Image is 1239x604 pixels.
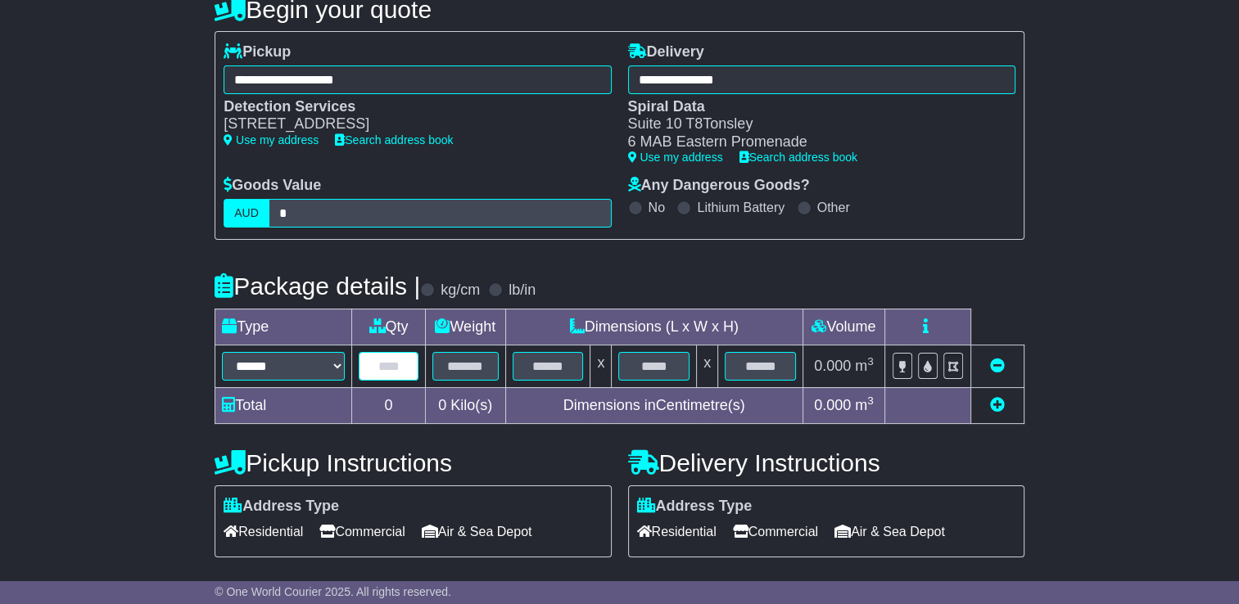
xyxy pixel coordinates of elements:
[990,397,1005,413] a: Add new item
[352,387,426,423] td: 0
[628,43,704,61] label: Delivery
[425,387,505,423] td: Kilo(s)
[628,98,999,116] div: Spiral Data
[224,177,321,195] label: Goods Value
[990,358,1005,374] a: Remove this item
[438,397,446,413] span: 0
[867,394,874,407] sup: 3
[509,282,536,300] label: lb/in
[215,585,451,598] span: © One World Courier 2025. All rights reserved.
[733,519,818,544] span: Commercial
[422,519,532,544] span: Air & Sea Depot
[590,345,612,387] td: x
[425,309,505,345] td: Weight
[867,355,874,367] sup: 3
[628,177,810,195] label: Any Dangerous Goods?
[649,200,665,215] label: No
[817,200,850,215] label: Other
[814,397,851,413] span: 0.000
[224,133,319,146] a: Use my address
[224,43,291,61] label: Pickup
[855,358,874,374] span: m
[224,199,269,228] label: AUD
[628,115,999,133] div: Suite 10 T8Tonsley
[215,309,352,345] td: Type
[628,151,723,164] a: Use my address
[224,519,303,544] span: Residential
[505,309,803,345] td: Dimensions (L x W x H)
[637,498,753,516] label: Address Type
[215,449,611,476] h4: Pickup Instructions
[335,133,453,146] a: Search address book
[319,519,405,544] span: Commercial
[215,387,352,423] td: Total
[803,309,884,345] td: Volume
[441,282,480,300] label: kg/cm
[697,200,785,215] label: Lithium Battery
[855,397,874,413] span: m
[628,133,999,151] div: 6 MAB Eastern Promenade
[215,273,420,300] h4: Package details |
[505,387,803,423] td: Dimensions in Centimetre(s)
[834,519,945,544] span: Air & Sea Depot
[628,449,1024,476] h4: Delivery Instructions
[697,345,718,387] td: x
[224,98,595,116] div: Detection Services
[352,309,426,345] td: Qty
[224,115,595,133] div: [STREET_ADDRESS]
[814,358,851,374] span: 0.000
[224,498,339,516] label: Address Type
[739,151,857,164] a: Search address book
[637,519,717,544] span: Residential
